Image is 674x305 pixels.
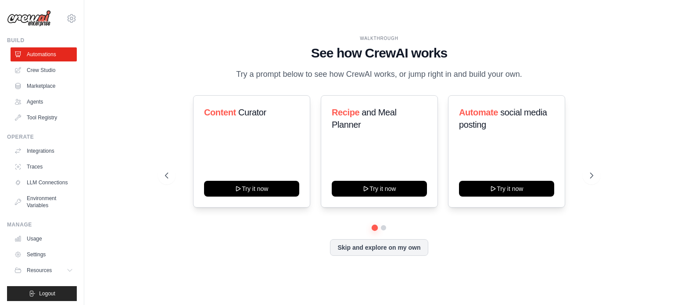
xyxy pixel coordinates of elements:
div: WALKTHROUGH [165,35,593,42]
div: Operate [7,133,77,140]
a: Usage [11,232,77,246]
button: Skip and explore on my own [330,239,428,256]
a: Agents [11,95,77,109]
div: Manage [7,221,77,228]
button: Logout [7,286,77,301]
p: Try a prompt below to see how CrewAI works, or jump right in and build your own. [232,68,527,81]
span: Resources [27,267,52,274]
button: Try it now [204,181,299,197]
button: Resources [11,263,77,277]
a: LLM Connections [11,176,77,190]
a: Settings [11,248,77,262]
img: Logo [7,10,51,27]
a: Environment Variables [11,191,77,212]
a: Marketplace [11,79,77,93]
a: Tool Registry [11,111,77,125]
span: social media posting [459,108,547,129]
span: Content [204,108,236,117]
h1: See how CrewAI works [165,45,593,61]
span: Automate [459,108,498,117]
span: Logout [39,290,55,297]
button: Try it now [459,181,554,197]
a: Traces [11,160,77,174]
span: and Meal Planner [332,108,396,129]
a: Integrations [11,144,77,158]
div: Build [7,37,77,44]
span: Curator [238,108,266,117]
a: Automations [11,47,77,61]
span: Recipe [332,108,359,117]
button: Try it now [332,181,427,197]
a: Crew Studio [11,63,77,77]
